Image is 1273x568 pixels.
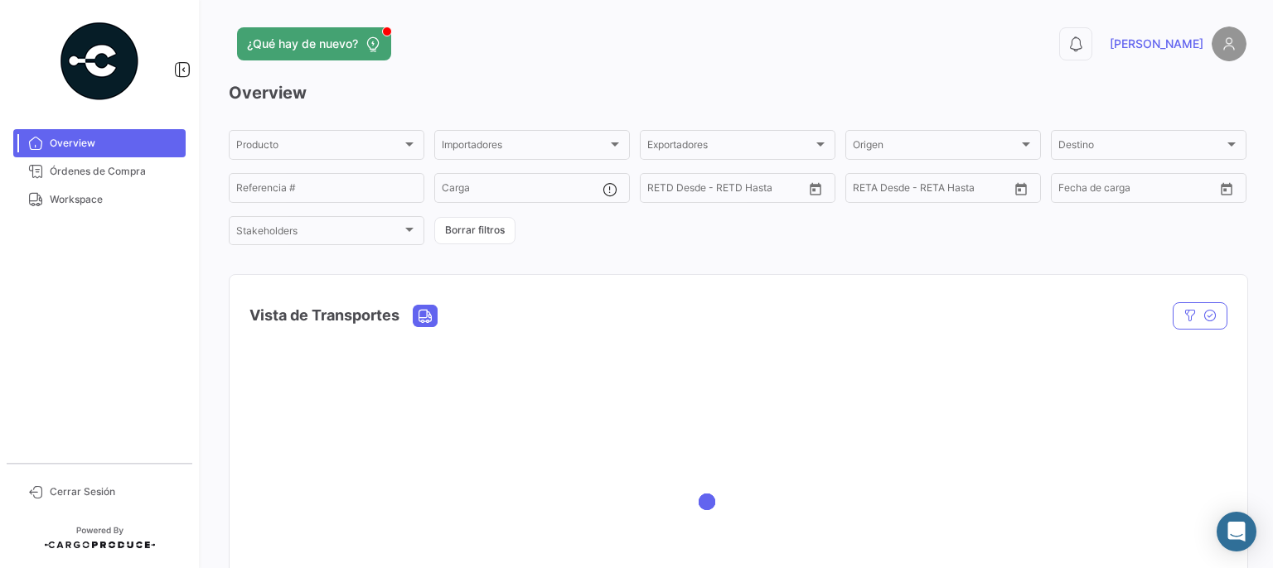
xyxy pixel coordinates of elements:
button: Open calendar [1214,176,1239,201]
span: Exportadores [647,142,813,153]
input: Hasta [1100,185,1174,196]
input: Hasta [894,185,969,196]
span: Importadores [442,142,607,153]
input: Hasta [689,185,763,196]
div: Abrir Intercom Messenger [1217,512,1256,551]
span: Destino [1058,142,1224,153]
span: [PERSON_NAME] [1110,36,1203,52]
img: powered-by.png [58,20,141,103]
a: Overview [13,129,186,157]
button: ¿Qué hay de nuevo? [237,27,391,60]
span: Cerrar Sesión [50,484,179,499]
span: Workspace [50,192,179,207]
h4: Vista de Transportes [249,304,399,327]
span: Órdenes de Compra [50,164,179,179]
input: Desde [853,185,883,196]
a: Órdenes de Compra [13,157,186,185]
button: Land [414,306,437,326]
span: Overview [50,136,179,151]
span: ¿Qué hay de nuevo? [247,36,358,52]
input: Desde [1058,185,1088,196]
a: Workspace [13,185,186,214]
span: Stakeholders [236,228,402,239]
span: Origen [853,142,1019,153]
button: Open calendar [1009,176,1033,201]
span: Producto [236,142,402,153]
button: Open calendar [803,176,828,201]
h3: Overview [229,81,1246,104]
img: placeholder-user.png [1212,26,1246,61]
button: Borrar filtros [434,217,515,244]
input: Desde [647,185,677,196]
